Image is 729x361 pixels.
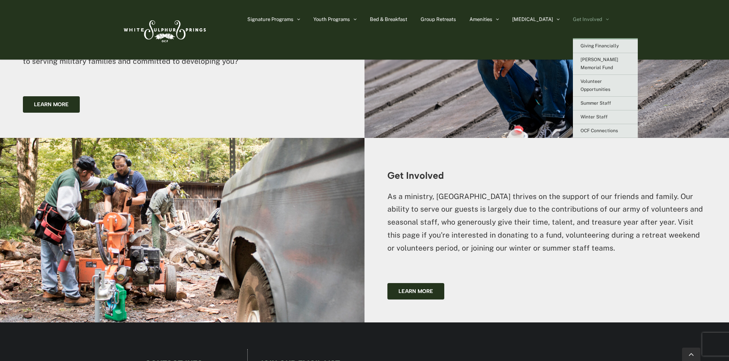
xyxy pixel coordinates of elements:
[581,100,611,106] span: Summer Staff
[387,283,444,299] a: Learn more
[387,170,706,181] h3: Get Involved
[581,79,610,92] span: Volunteer Opportunities
[421,17,456,22] span: Group Retreats
[120,12,208,48] img: White Sulphur Springs Logo
[370,17,407,22] span: Bed & Breakfast
[34,101,69,108] span: LEARN MORE
[581,43,619,49] span: Giving Financially
[581,57,618,70] span: [PERSON_NAME] Memorial Fund
[387,190,706,255] p: As a ministry, [GEOGRAPHIC_DATA] thrives on the support of our friends and family. Our ability to...
[313,17,350,22] span: Youth Programs
[581,128,618,133] span: OCF Connections
[573,124,638,138] a: OCF Connections
[469,17,492,22] span: Amenities
[573,97,638,110] a: Summer Staff
[573,75,638,97] a: Volunteer Opportunities
[398,288,433,295] span: Learn more
[581,114,608,120] span: Winter Staff
[23,96,80,113] a: LEARN MORE
[573,53,638,75] a: [PERSON_NAME] Memorial Fund
[573,39,638,53] a: Giving Financially
[247,17,294,22] span: Signature Programs
[512,17,553,22] span: [MEDICAL_DATA]
[573,110,638,124] a: Winter Staff
[573,17,602,22] span: Get Involved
